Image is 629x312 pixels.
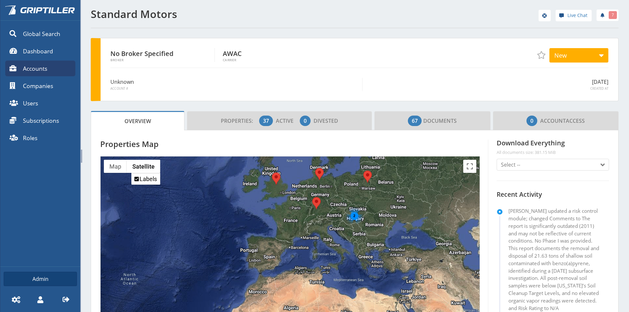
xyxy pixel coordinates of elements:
span: 0 [304,117,307,125]
a: Accounts [5,61,75,76]
button: New [549,48,608,63]
span: Users [23,99,38,107]
a: Subscriptions [5,113,75,128]
span: Account # [110,86,357,91]
button: Select -- [497,159,609,171]
span: Overview [124,115,151,128]
label: Labels [140,175,157,182]
li: Labels [132,174,160,184]
a: Global Search [5,26,75,42]
a: Roles [5,130,75,146]
span: New [554,51,567,59]
div: Unknown [110,78,363,91]
span: Account [540,117,566,124]
span: Companies [23,82,53,90]
span: Properties: [221,117,258,124]
span: Subscriptions [23,116,59,125]
span: Created At [368,86,608,91]
span: Dashboard [23,47,53,55]
button: Toggle fullscreen view [463,160,476,173]
a: 7 [597,9,619,21]
span: 67 [412,117,418,125]
a: Companies [5,78,75,94]
span: Carrier [223,58,327,62]
div: No Broker Specified [110,48,215,62]
span: All documents size: 381.15 MiB [497,150,609,155]
span: Broker [110,58,214,62]
button: Show street map [104,160,127,173]
span: Live Chat [567,12,587,19]
ul: Show satellite imagery [131,173,160,185]
span: Select -- [501,161,520,169]
h1: Standard Motors [91,8,351,20]
a: Users [5,95,75,111]
h4: Download Everything [497,139,609,155]
span: Accounts [23,64,47,73]
div: AWAC [223,48,327,62]
button: Show satellite imagery [127,160,160,173]
span: Active [276,117,298,124]
h4: Properties Map [100,139,480,148]
span: Add to Favorites [537,51,545,59]
div: help [556,10,592,23]
div: [DATE] [363,78,608,91]
span: Divested [314,117,338,124]
a: Live Chat [556,10,592,21]
h5: Recent Activity [497,191,609,198]
span: Roles [23,134,37,142]
span: 7 [612,12,614,18]
a: Admin [4,272,77,286]
span: Global Search [23,29,60,38]
span: Access [526,114,585,127]
span: Documents [408,114,457,127]
div: 2 [346,207,363,225]
a: Dashboard [5,43,75,59]
div: help [539,10,551,23]
span: 37 [263,117,269,125]
span: 0 [530,117,533,125]
div: notifications [592,8,619,21]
